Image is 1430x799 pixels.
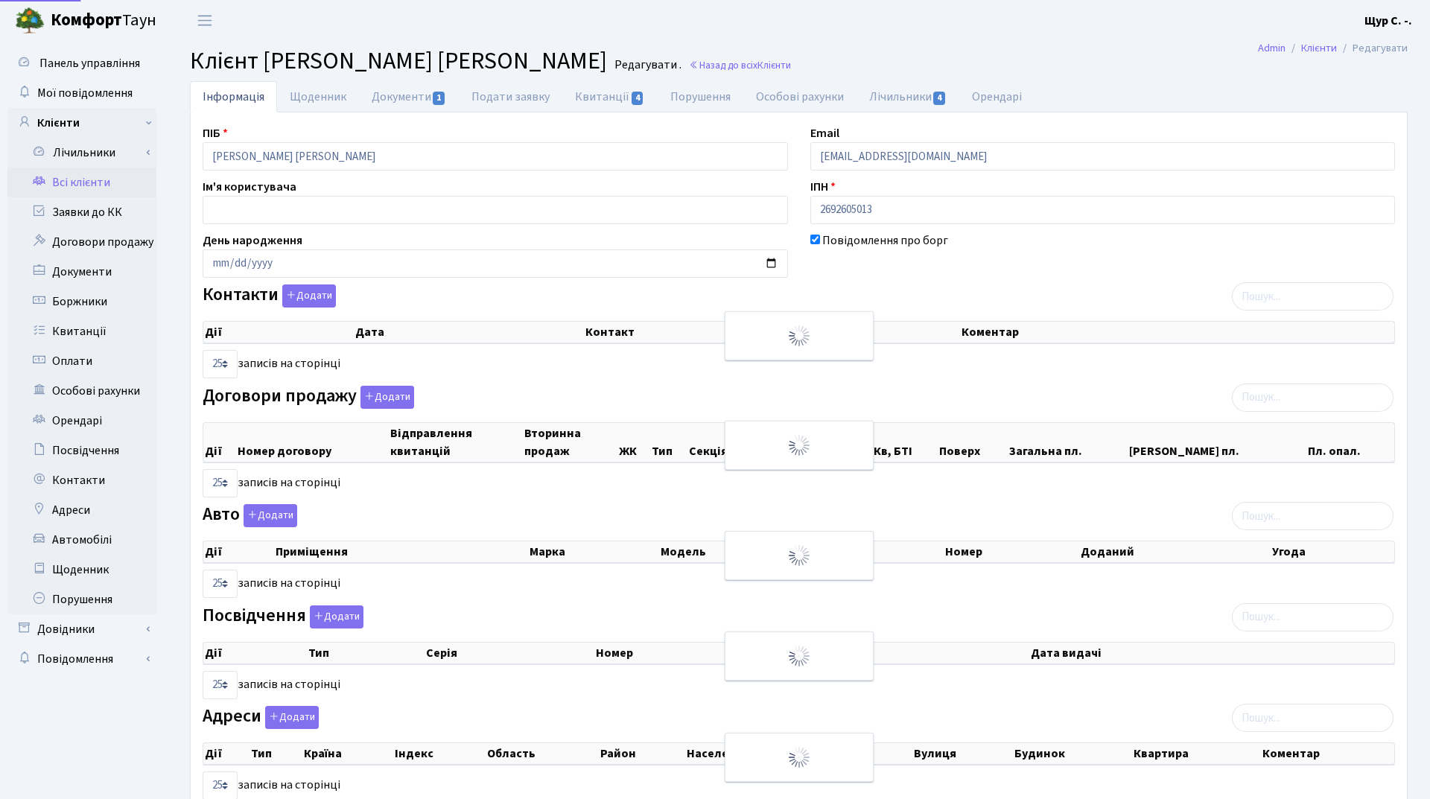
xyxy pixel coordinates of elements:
a: Додати [279,282,336,308]
th: Тип [650,423,688,462]
select: записів на сторінці [203,570,238,598]
a: Орендарі [7,406,156,436]
th: Відправлення квитанцій [389,423,523,462]
span: Панель управління [39,55,140,71]
li: Редагувати [1337,40,1408,57]
label: Контакти [203,284,336,308]
span: Клієнти [757,58,791,72]
th: Модель [659,541,823,562]
img: Обробка... [787,544,811,567]
a: Порушення [658,81,743,112]
th: Пл. опал. [1306,423,1394,462]
a: Оплати [7,346,156,376]
select: записів на сторінці [203,469,238,497]
label: ІПН [810,178,836,196]
a: Інформація [190,81,277,112]
button: Договори продажу [360,386,414,409]
button: Адреси [265,706,319,729]
span: Таун [51,8,156,34]
th: Населений пункт [685,743,913,764]
b: Комфорт [51,8,122,32]
label: День народження [203,232,302,249]
a: Додати [240,502,297,528]
input: Пошук... [1232,603,1394,631]
th: Будинок [1013,743,1131,764]
img: Обробка... [787,745,811,769]
button: Посвідчення [310,605,363,628]
th: Дії [203,423,236,462]
th: Дії [203,541,274,562]
a: Довідники [7,614,156,644]
a: Лічильники [17,138,156,168]
th: Вулиця [912,743,1013,764]
a: Квитанції [7,316,156,346]
a: Особові рахунки [743,81,857,112]
a: Щоденник [7,555,156,585]
a: Орендарі [959,81,1035,112]
a: Панель управління [7,48,156,78]
th: Коментар [960,322,1394,343]
label: ПІБ [203,124,228,142]
th: Дата [354,322,585,343]
a: Щур С. -. [1364,12,1412,30]
th: Марка [528,541,659,562]
b: Щур С. -. [1364,13,1412,29]
th: Вторинна продаж [523,423,617,462]
span: Мої повідомлення [37,85,133,101]
input: Пошук... [1232,502,1394,530]
span: Клієнт [PERSON_NAME] [PERSON_NAME] [190,44,607,78]
a: Документи [7,257,156,287]
a: Admin [1258,40,1286,56]
a: Додати [306,602,363,628]
a: Посвідчення [7,436,156,465]
a: Назад до всіхКлієнти [689,58,791,72]
input: Пошук... [1232,704,1394,732]
a: Клієнти [7,108,156,138]
a: Подати заявку [459,81,562,112]
th: Кв, БТІ [872,423,938,462]
th: Контакт [584,322,959,343]
input: Пошук... [1232,383,1394,412]
th: Угода [1271,541,1394,562]
img: Обробка... [787,324,811,348]
th: Коментар [1261,743,1394,764]
span: 4 [632,92,643,105]
a: Квитанції [562,81,657,112]
th: Номер договору [236,423,389,462]
button: Контакти [282,284,336,308]
th: Номер [944,541,1080,562]
label: Авто [203,504,297,527]
select: записів на сторінці [203,350,238,378]
label: записів на сторінці [203,469,340,497]
img: Обробка... [787,644,811,668]
th: Тип [250,743,302,764]
a: Контакти [7,465,156,495]
th: Доданий [1079,541,1271,562]
th: [PERSON_NAME] пл. [1128,423,1306,462]
a: Заявки до КК [7,197,156,227]
input: Пошук... [1232,282,1394,311]
th: Загальна пл. [1008,423,1128,462]
label: записів на сторінці [203,570,340,598]
a: Додати [357,383,414,409]
th: Тип [307,643,425,663]
th: Дії [203,643,307,663]
th: Квартира [1132,743,1261,764]
th: Область [486,743,600,764]
th: Номер [594,643,793,663]
label: Повідомлення про борг [822,232,948,249]
th: Видано [793,643,1029,663]
a: Автомобілі [7,525,156,555]
label: записів на сторінці [203,671,340,699]
select: записів на сторінці [203,671,238,699]
a: Щоденник [277,81,359,112]
button: Переключити навігацію [186,8,223,33]
a: Договори продажу [7,227,156,257]
label: Договори продажу [203,386,414,409]
a: Адреси [7,495,156,525]
span: 4 [933,92,945,105]
label: Email [810,124,839,142]
label: записів на сторінці [203,350,340,378]
img: logo.png [15,6,45,36]
th: Серія [425,643,594,663]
